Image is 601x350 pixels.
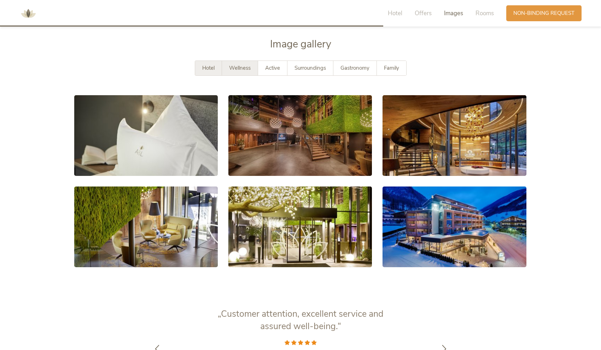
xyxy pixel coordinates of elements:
span: Images [444,9,463,17]
img: AMONTI & LUNARIS Wellness Resort [18,3,39,24]
a: AMONTI & LUNARIS Wellness Resort [18,11,39,16]
span: Hotel [388,9,402,17]
span: Image gallery [270,37,331,51]
span: Rooms [475,9,494,17]
span: „Customer attention, excellent service and assured well-being.“ [218,308,384,332]
span: Wellness [229,64,251,71]
span: Family [384,64,399,71]
span: Active [265,64,280,71]
span: Gastronomy [340,64,369,71]
span: NON-BINDING REQUEST [513,10,574,17]
span: Surroundings [294,64,326,71]
span: Offers [415,9,432,17]
span: Hotel [202,64,215,71]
